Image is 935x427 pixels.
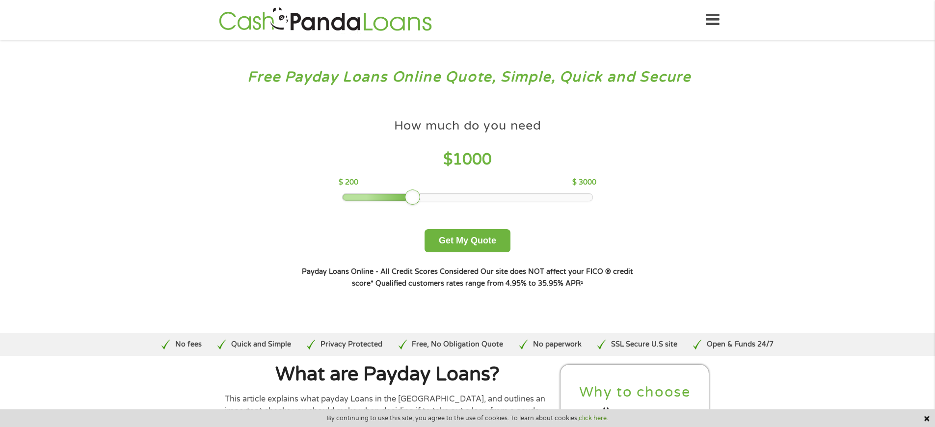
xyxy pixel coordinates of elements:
[339,177,358,188] p: $ 200
[375,279,583,288] strong: Qualified customers rates range from 4.95% to 35.95% APR¹
[231,339,291,350] p: Quick and Simple
[321,339,382,350] p: Privacy Protected
[453,150,492,169] span: 1000
[339,150,596,170] h4: $
[327,415,608,422] span: By continuing to use this site, you agree to the use of cookies. To learn about cookies,
[425,229,510,252] button: Get My Quote
[175,339,202,350] p: No fees
[216,6,435,34] img: GetLoanNow Logo
[579,414,608,422] a: click here.
[352,267,633,288] strong: Our site does NOT affect your FICO ® credit score*
[572,177,596,188] p: $ 3000
[394,118,541,134] h4: How much do you need
[707,339,774,350] p: Open & Funds 24/7
[611,339,677,350] p: SSL Secure U.S site
[302,267,479,276] strong: Payday Loans Online - All Credit Scores Considered
[28,68,907,86] h3: Free Payday Loans Online Quote, Simple, Quick and Secure
[225,365,551,384] h1: What are Payday Loans?
[569,383,701,401] h2: Why to choose
[533,339,582,350] p: No paperwork
[412,339,503,350] p: Free, No Obligation Quote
